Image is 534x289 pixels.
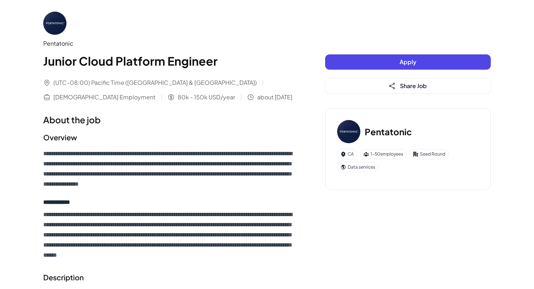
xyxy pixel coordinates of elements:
div: Pentatonic [43,39,296,48]
h1: About the job [43,113,296,126]
button: Share Job [325,78,491,94]
button: Apply [325,54,491,70]
span: Apply [400,58,416,66]
img: Pe [337,120,360,143]
span: 80k - 150k USD/year [178,93,235,102]
div: CA [337,149,357,159]
div: Data services [337,162,379,172]
span: (UTC-08:00) Pacific Time ([GEOGRAPHIC_DATA] & [GEOGRAPHIC_DATA]) [53,78,257,87]
span: [DEMOGRAPHIC_DATA] Employment [53,93,155,102]
span: Share Job [400,82,427,90]
div: Seed Round [409,149,449,159]
h2: Description [43,272,296,283]
div: 1-50 employees [360,149,406,159]
h3: Pentatonic [365,125,412,138]
img: Pe [43,12,66,35]
h1: Junior Cloud Platform Engineer [43,52,296,70]
h2: Overview [43,132,296,143]
span: about [DATE] [257,93,292,102]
